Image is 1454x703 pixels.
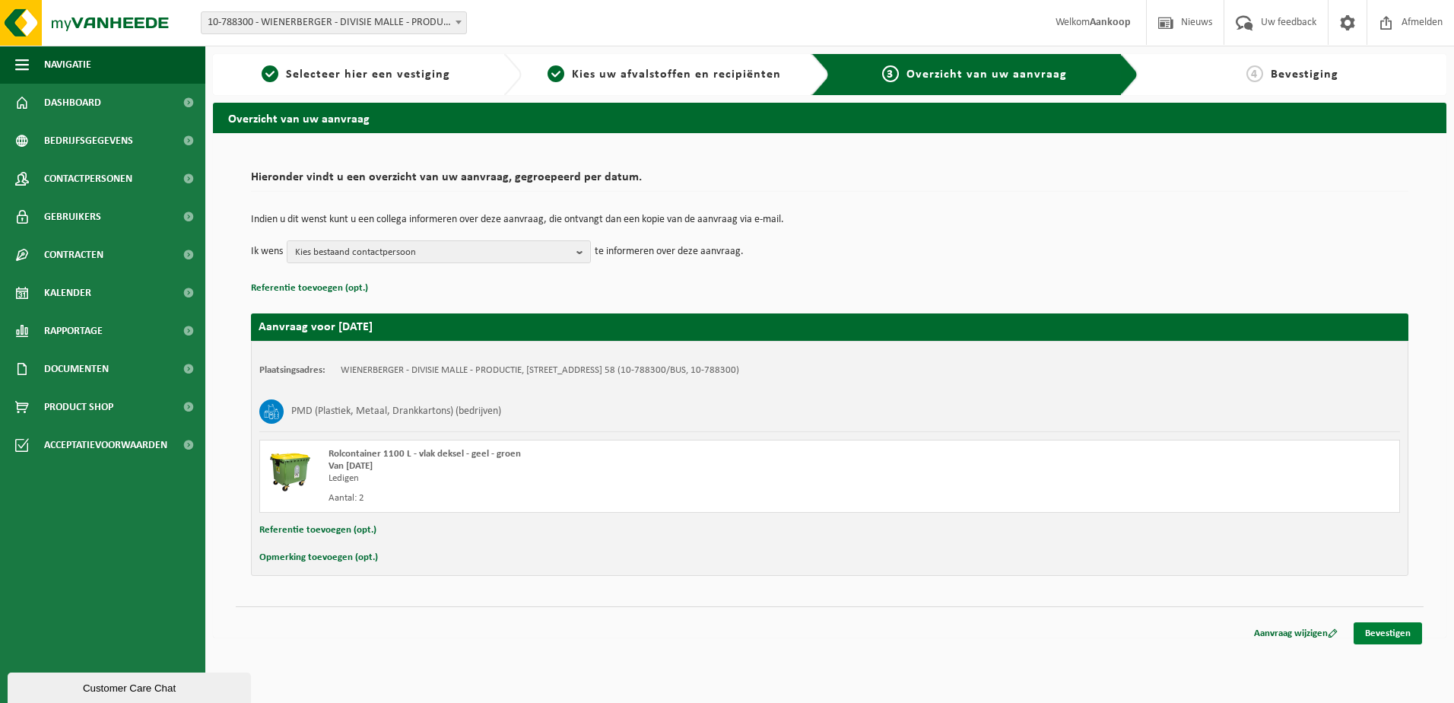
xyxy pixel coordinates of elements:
span: Product Shop [44,388,113,426]
a: Bevestigen [1354,622,1422,644]
div: Ledigen [329,472,890,485]
a: Aanvraag wijzigen [1243,622,1349,644]
span: Bedrijfsgegevens [44,122,133,160]
span: 4 [1246,65,1263,82]
p: Indien u dit wenst kunt u een collega informeren over deze aanvraag, die ontvangt dan een kopie v... [251,215,1408,225]
span: Selecteer hier een vestiging [286,68,450,81]
span: Contracten [44,236,103,274]
span: Kies bestaand contactpersoon [295,241,570,264]
td: WIENERBERGER - DIVISIE MALLE - PRODUCTIE, [STREET_ADDRESS] 58 (10-788300/BUS, 10-788300) [341,364,739,377]
strong: Plaatsingsadres: [259,365,325,375]
span: Dashboard [44,84,101,122]
span: Rolcontainer 1100 L - vlak deksel - geel - groen [329,449,521,459]
span: Documenten [44,350,109,388]
h2: Hieronder vindt u een overzicht van uw aanvraag, gegroepeerd per datum. [251,171,1408,192]
p: te informeren over deze aanvraag. [595,240,744,263]
span: 2 [548,65,564,82]
span: Navigatie [44,46,91,84]
span: Rapportage [44,312,103,350]
span: 3 [882,65,899,82]
h3: PMD (Plastiek, Metaal, Drankkartons) (bedrijven) [291,399,501,424]
iframe: chat widget [8,670,254,703]
span: Kies uw afvalstoffen en recipiënten [572,68,781,81]
div: Aantal: 2 [329,492,890,504]
span: 10-788300 - WIENERBERGER - DIVISIE MALLE - PRODUCTIE - MALLE [201,11,467,34]
span: Contactpersonen [44,160,132,198]
span: Overzicht van uw aanvraag [906,68,1067,81]
strong: Aanvraag voor [DATE] [259,321,373,333]
p: Ik wens [251,240,283,263]
span: Gebruikers [44,198,101,236]
strong: Van [DATE] [329,461,373,471]
button: Kies bestaand contactpersoon [287,240,591,263]
strong: Aankoop [1090,17,1131,28]
button: Opmerking toevoegen (opt.) [259,548,378,568]
a: 2Kies uw afvalstoffen en recipiënten [529,65,800,84]
span: Kalender [44,274,91,312]
span: 1 [262,65,278,82]
span: 10-788300 - WIENERBERGER - DIVISIE MALLE - PRODUCTIE - MALLE [202,12,466,33]
span: Bevestiging [1271,68,1338,81]
a: 1Selecteer hier een vestiging [221,65,491,84]
button: Referentie toevoegen (opt.) [259,520,376,540]
h2: Overzicht van uw aanvraag [213,103,1446,132]
span: Acceptatievoorwaarden [44,426,167,464]
img: WB-1100-HPE-GN-50.png [268,448,313,494]
button: Referentie toevoegen (opt.) [251,278,368,298]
